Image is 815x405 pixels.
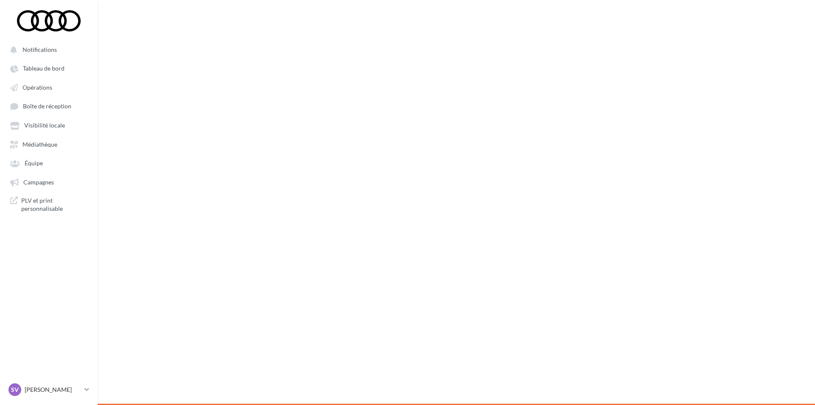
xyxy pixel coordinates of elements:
a: Campagnes [5,174,93,190]
span: Équipe [25,160,43,167]
span: Boîte de réception [23,103,71,110]
a: Visibilité locale [5,117,93,133]
span: PLV et print personnalisable [21,196,87,213]
a: Boîte de réception [5,98,93,114]
a: Opérations [5,79,93,95]
span: Notifications [22,46,57,53]
a: Médiathèque [5,136,93,152]
p: [PERSON_NAME] [25,385,81,394]
span: SV [11,385,19,394]
span: Visibilité locale [24,122,65,129]
a: SV [PERSON_NAME] [7,382,91,398]
span: Médiathèque [22,141,57,148]
span: Campagnes [23,178,54,186]
a: Équipe [5,155,93,170]
button: Notifications [5,42,89,57]
span: Tableau de bord [23,65,65,72]
a: Tableau de bord [5,60,93,76]
span: Opérations [22,84,52,91]
a: PLV et print personnalisable [5,193,93,216]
